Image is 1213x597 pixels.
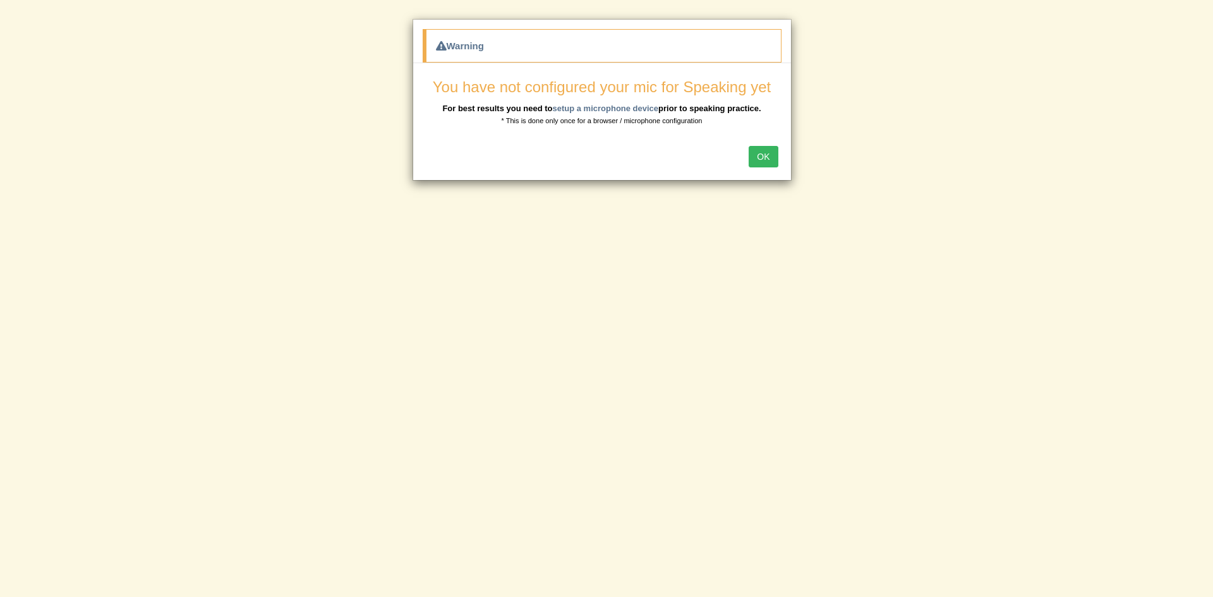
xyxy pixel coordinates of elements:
[433,78,771,95] span: You have not configured your mic for Speaking yet
[552,104,658,113] a: setup a microphone device
[423,29,782,63] div: Warning
[442,104,761,113] b: For best results you need to prior to speaking practice.
[749,146,778,167] button: OK
[502,117,703,124] small: * This is done only once for a browser / microphone configuration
